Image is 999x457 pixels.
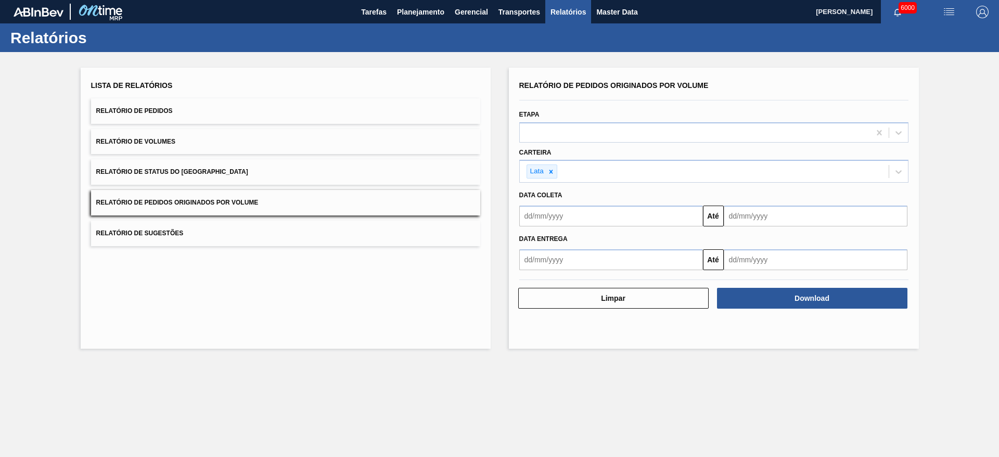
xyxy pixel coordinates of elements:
[703,249,724,270] button: Até
[397,6,444,18] span: Planejamento
[943,6,955,18] img: userActions
[703,206,724,226] button: Até
[881,5,914,19] button: Notificações
[96,168,248,175] span: Relatório de Status do [GEOGRAPHIC_DATA]
[519,249,703,270] input: dd/mm/yyyy
[96,199,259,206] span: Relatório de Pedidos Originados por Volume
[91,129,480,155] button: Relatório de Volumes
[899,2,917,14] span: 6000
[96,107,173,115] span: Relatório de Pedidos
[10,32,195,44] h1: Relatórios
[976,6,989,18] img: Logout
[455,6,488,18] span: Gerencial
[519,206,703,226] input: dd/mm/yyyy
[519,235,568,243] span: Data Entrega
[717,288,907,309] button: Download
[519,81,709,90] span: Relatório de Pedidos Originados por Volume
[550,6,586,18] span: Relatórios
[498,6,540,18] span: Transportes
[527,165,545,178] div: Lata
[519,192,562,199] span: Data coleta
[96,138,175,145] span: Relatório de Volumes
[724,206,907,226] input: dd/mm/yyyy
[596,6,637,18] span: Master Data
[519,111,540,118] label: Etapa
[91,81,173,90] span: Lista de Relatórios
[91,190,480,215] button: Relatório de Pedidos Originados por Volume
[14,7,63,17] img: TNhmsLtSVTkK8tSr43FrP2fwEKptu5GPRR3wAAAABJRU5ErkJggg==
[361,6,387,18] span: Tarefas
[96,230,184,237] span: Relatório de Sugestões
[518,288,709,309] button: Limpar
[91,221,480,246] button: Relatório de Sugestões
[91,98,480,124] button: Relatório de Pedidos
[519,149,552,156] label: Carteira
[91,159,480,185] button: Relatório de Status do [GEOGRAPHIC_DATA]
[724,249,907,270] input: dd/mm/yyyy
